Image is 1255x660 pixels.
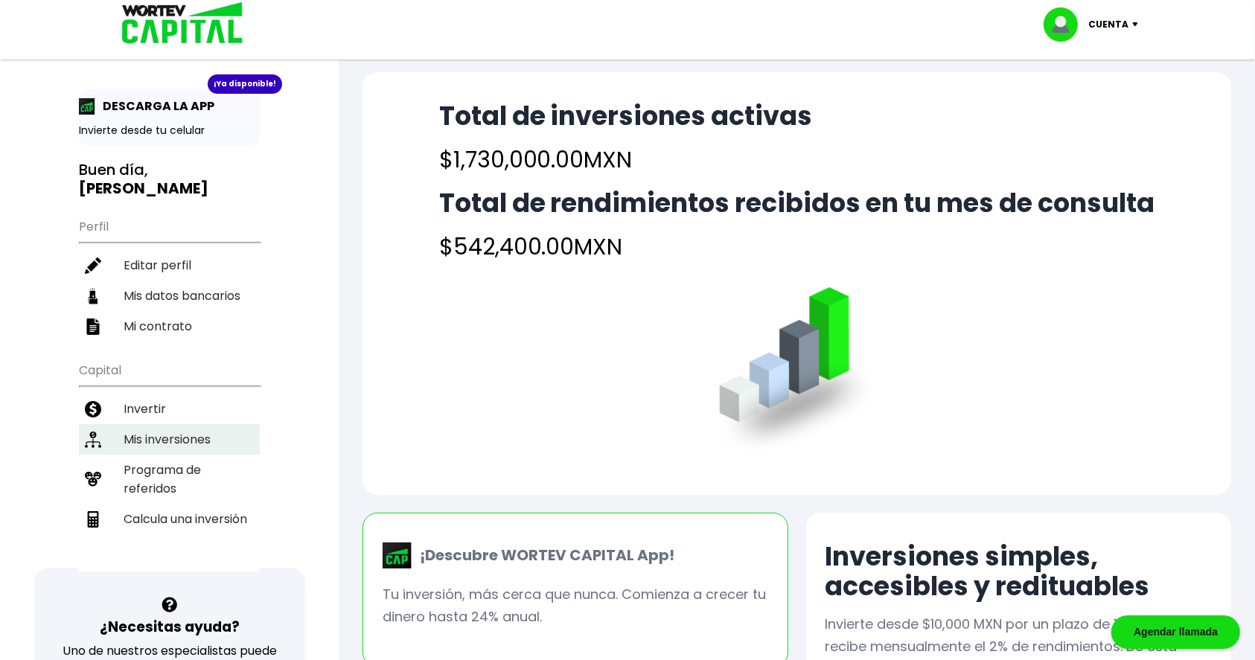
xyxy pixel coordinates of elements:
b: [PERSON_NAME] [79,178,208,199]
a: Invertir [79,394,260,424]
div: ¡Ya disponible! [208,74,282,94]
a: Calcula una inversión [79,504,260,534]
img: calculadora-icon.17d418c4.svg [85,511,101,528]
img: editar-icon.952d3147.svg [85,257,101,274]
img: wortev-capital-app-icon [383,542,412,569]
img: profile-image [1044,7,1088,42]
h4: $1,730,000.00 MXN [439,143,813,176]
h2: Inversiones simples, accesibles y redituables [826,542,1212,601]
a: Mis inversiones [79,424,260,455]
a: Programa de referidos [79,455,260,504]
img: grafica.516fef24.png [712,287,881,456]
h3: Buen día, [79,161,260,198]
img: icon-down [1128,22,1149,27]
img: recomiendanos-icon.9b8e9327.svg [85,471,101,487]
img: inversiones-icon.6695dc30.svg [85,432,101,448]
p: Invierte desde tu celular [79,123,260,138]
img: app-icon [79,98,95,115]
h4: $542,400.00 MXN [439,230,1155,263]
a: Mis datos bancarios [79,281,260,311]
h2: Total de rendimientos recibidos en tu mes de consulta [439,188,1155,218]
h3: ¿Necesitas ayuda? [100,616,240,638]
p: Tu inversión, más cerca que nunca. Comienza a crecer tu dinero hasta 24% anual. [383,583,767,628]
h2: Total de inversiones activas [439,101,813,131]
img: invertir-icon.b3b967d7.svg [85,401,101,417]
img: contrato-icon.f2db500c.svg [85,318,101,335]
ul: Capital [79,353,260,571]
img: datos-icon.10cf9172.svg [85,288,101,304]
div: Agendar llamada [1111,615,1240,649]
a: Editar perfil [79,250,260,281]
p: DESCARGA LA APP [95,97,214,115]
a: Mi contrato [79,311,260,342]
p: ¡Descubre WORTEV CAPITAL App! [412,544,674,566]
ul: Perfil [79,210,260,342]
p: Cuenta [1088,13,1128,36]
